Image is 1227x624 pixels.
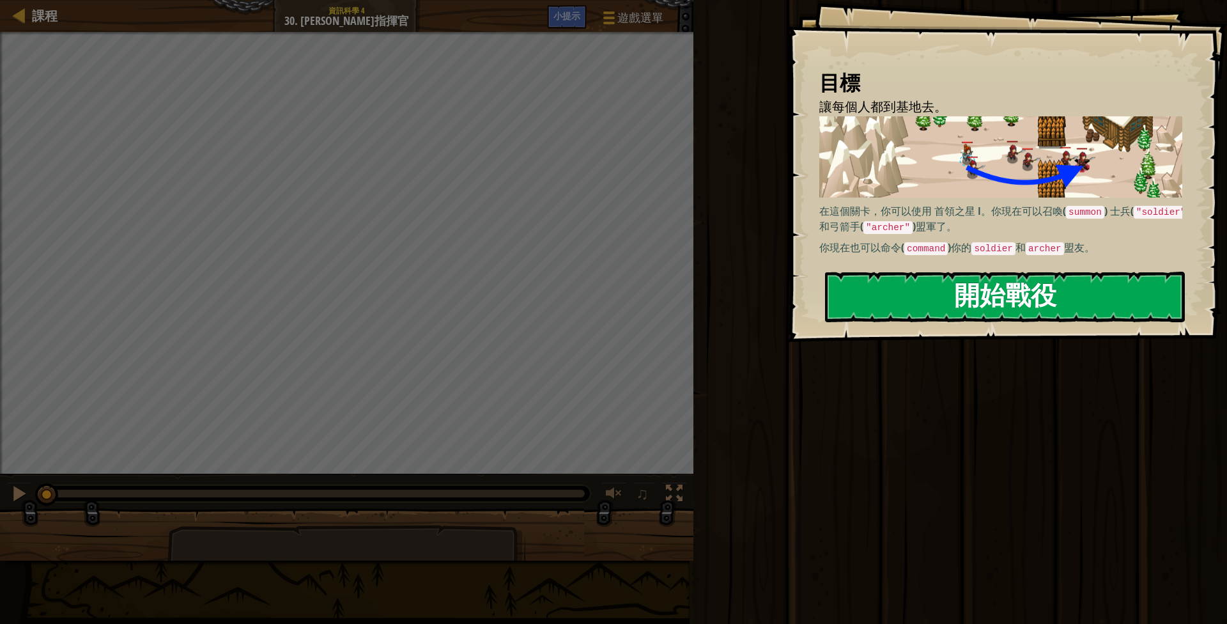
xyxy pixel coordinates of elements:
span: 遊戲選單 [617,10,663,26]
code: archer [1026,242,1064,255]
button: 切換全螢幕 [661,482,687,508]
code: soldier [971,242,1015,255]
span: ♫ [636,484,649,503]
li: 讓每個人都到基地去。 [803,98,1179,116]
code: "archer" [863,221,913,234]
button: 開始戰役 [825,272,1185,322]
button: 遊戲選單 [593,5,671,35]
button: ♫ [633,482,655,508]
p: 在這個關卡，你可以使用 首領之星 I。你現在可以召喚( ) 士兵( )和弓箭手( )盟軍了。 [819,204,1193,234]
code: "soldier" [1134,206,1189,219]
span: 課程 [32,7,58,24]
code: command [904,242,948,255]
a: 課程 [26,7,58,24]
p: 你現在也可以命令( )你的 和 盟友。 [819,240,1193,256]
img: Cloudrip commander [819,116,1193,198]
span: 小提示 [553,10,580,22]
code: summon [1066,206,1104,219]
span: 讓每個人都到基地去。 [819,98,947,115]
div: 目標 [819,68,1182,98]
button: 調整音量 [601,482,627,508]
button: Ctrl + P: Pause [6,482,32,508]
